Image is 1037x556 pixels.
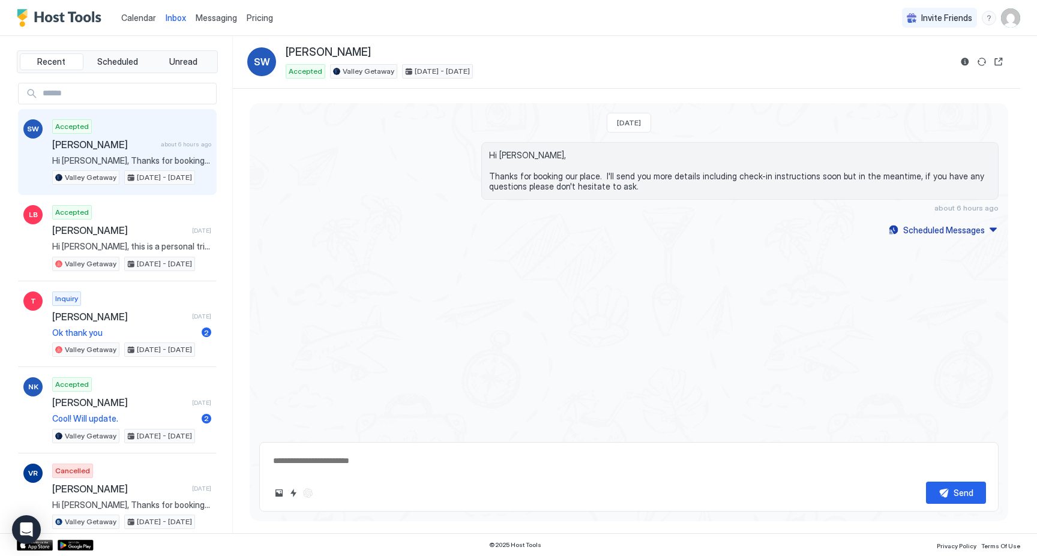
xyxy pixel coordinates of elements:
span: NK [28,381,38,392]
span: SW [254,55,270,69]
div: Send [954,486,973,499]
span: Cool! Will update. [52,413,197,424]
a: Calendar [121,11,156,24]
span: [DATE] - [DATE] [137,431,192,441]
span: [PERSON_NAME] [52,139,156,151]
span: about 6 hours ago [934,203,999,212]
span: Cancelled [55,465,90,476]
span: about 6 hours ago [161,140,211,148]
span: Ok thank you [52,327,197,338]
button: Sync reservation [975,55,989,69]
span: Valley Getaway [65,172,116,183]
span: VR [28,468,38,479]
a: Google Play Store [58,540,94,551]
span: Valley Getaway [65,259,116,269]
button: Upload image [272,486,286,500]
span: Inbox [166,13,186,23]
a: Messaging [196,11,237,24]
span: [DATE] - [DATE] [137,172,192,183]
span: [PERSON_NAME] [52,396,187,408]
span: SW [27,124,39,134]
button: Unread [151,53,215,70]
div: Open Intercom Messenger [12,515,41,544]
span: [DATE] - [DATE] [137,344,192,355]
span: 2 [204,328,209,337]
span: Hi [PERSON_NAME], Thanks for booking our place. I'll send you more details including check-in ins... [52,155,211,166]
span: Pricing [247,13,273,23]
button: Reservation information [958,55,972,69]
button: Scheduled Messages [887,222,999,238]
span: Recent [37,56,65,67]
button: Quick reply [286,486,301,500]
div: User profile [1001,8,1020,28]
a: Privacy Policy [937,539,976,551]
span: Scheduled [97,56,138,67]
span: Accepted [55,207,89,218]
button: Open reservation [991,55,1006,69]
span: Valley Getaway [65,344,116,355]
span: Hi [PERSON_NAME], Thanks for booking our place. I'll send you more details including check-in ins... [489,150,991,192]
span: Privacy Policy [937,542,976,549]
span: Valley Getaway [65,431,116,441]
a: App Store [17,540,53,551]
div: tab-group [17,50,218,73]
span: Calendar [121,13,156,23]
a: Host Tools Logo [17,9,107,27]
span: [DATE] [192,399,211,407]
span: Invite Friends [921,13,972,23]
span: 2 [204,414,209,423]
span: Accepted [289,66,322,77]
span: Hi [PERSON_NAME], this is a personal trip. Our daughter is getting settled at [GEOGRAPHIC_DATA] n... [52,241,211,252]
button: Recent [20,53,83,70]
span: [PERSON_NAME] [52,224,187,236]
span: Messaging [196,13,237,23]
div: Scheduled Messages [903,224,985,236]
span: Terms Of Use [981,542,1020,549]
span: [PERSON_NAME] [286,46,371,59]
span: LB [29,209,38,220]
span: [DATE] [617,118,641,127]
span: [DATE] [192,485,211,492]
a: Terms Of Use [981,539,1020,551]
button: Scheduled [86,53,149,70]
span: [DATE] - [DATE] [137,516,192,527]
span: Valley Getaway [65,516,116,527]
span: [DATE] - [DATE] [137,259,192,269]
span: © 2025 Host Tools [489,541,541,549]
span: [DATE] - [DATE] [415,66,470,77]
span: Unread [169,56,197,67]
div: menu [982,11,996,25]
span: Inquiry [55,293,78,304]
span: Accepted [55,121,89,132]
span: [PERSON_NAME] [52,483,187,495]
span: Hi [PERSON_NAME], Thanks for booking our place. I'll send you more details including check-in ins... [52,500,211,510]
a: Inbox [166,11,186,24]
span: Valley Getaway [343,66,394,77]
span: [PERSON_NAME] [52,311,187,323]
button: Send [926,482,986,504]
span: T [31,296,36,306]
span: Accepted [55,379,89,390]
span: [DATE] [192,312,211,320]
span: [DATE] [192,227,211,235]
input: Input Field [38,83,216,104]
